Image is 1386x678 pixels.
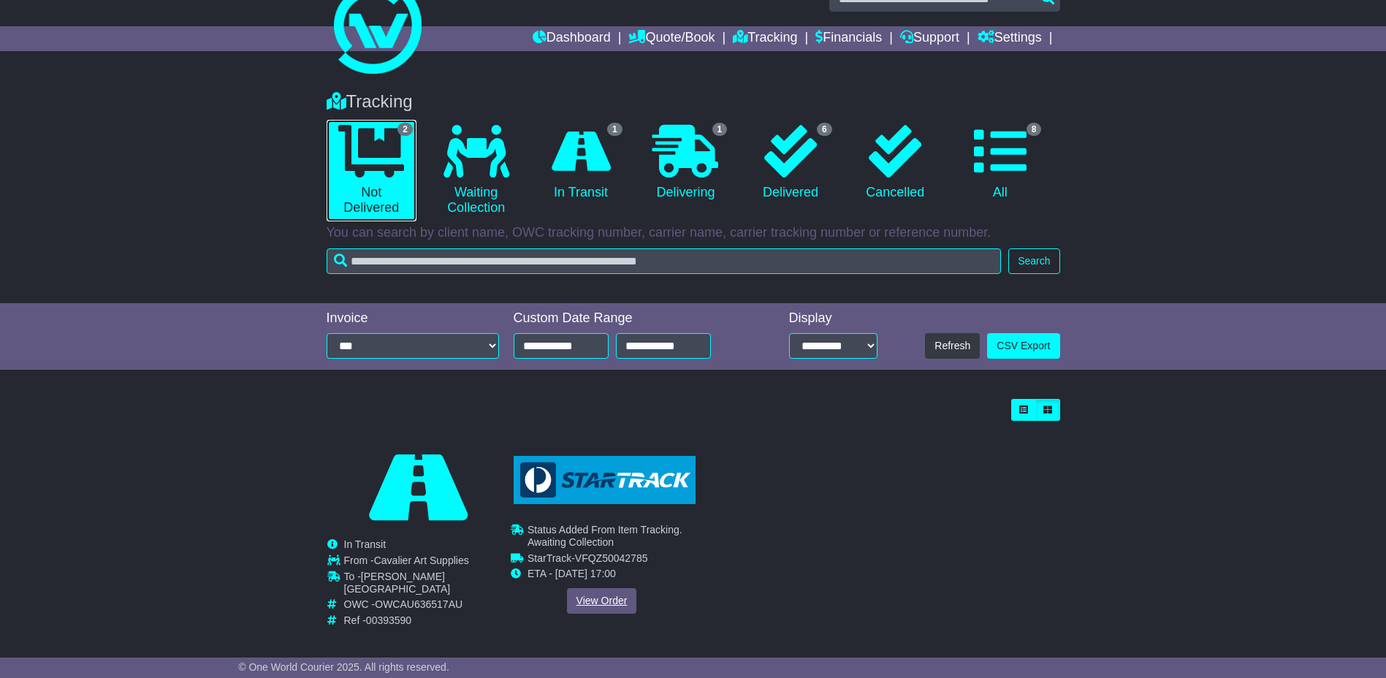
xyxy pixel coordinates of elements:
span: 1 [712,123,728,136]
span: 00393590 [366,614,411,626]
td: Ref - [344,614,509,627]
span: Status Added From Item Tracking. Awaiting Collection [528,524,682,548]
a: CSV Export [987,333,1059,359]
a: 6 Delivered [745,120,835,206]
span: StarTrack [528,552,571,564]
div: Invoice [327,311,499,327]
a: View Order [566,588,636,614]
td: - [528,552,693,568]
span: Cavalier Art Supplies [374,555,469,566]
span: 8 [1027,123,1042,136]
a: Waiting Collection [431,120,521,221]
span: [PERSON_NAME][GEOGRAPHIC_DATA] [344,571,451,595]
a: 8 All [955,120,1045,206]
a: Support [900,26,959,51]
td: From - [344,555,509,571]
div: Display [789,311,877,327]
a: Cancelled [850,120,940,206]
span: 6 [817,123,832,136]
div: Custom Date Range [514,311,748,327]
span: 1 [607,123,622,136]
span: © One World Courier 2025. All rights reserved. [238,661,449,673]
button: Search [1008,248,1059,274]
a: Financials [815,26,882,51]
a: Tracking [733,26,797,51]
a: 1 In Transit [536,120,625,206]
a: Dashboard [533,26,611,51]
span: VFQZ50042785 [574,552,647,564]
div: Tracking [319,91,1067,113]
span: In Transit [344,538,387,550]
td: To - [344,571,509,599]
p: You can search by client name, OWC tracking number, carrier name, carrier tracking number or refe... [327,225,1060,241]
td: OWC - [344,598,509,614]
a: Settings [978,26,1042,51]
button: Refresh [925,333,980,359]
span: OWCAU636517AU [375,598,462,610]
a: 1 Delivering [641,120,731,206]
img: GetCarrierServiceLogo [513,456,695,505]
span: ETA - [DATE] 17:00 [528,568,616,580]
span: 2 [397,123,413,136]
a: 2 Not Delivered [327,120,416,221]
a: Quote/Book [628,26,715,51]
